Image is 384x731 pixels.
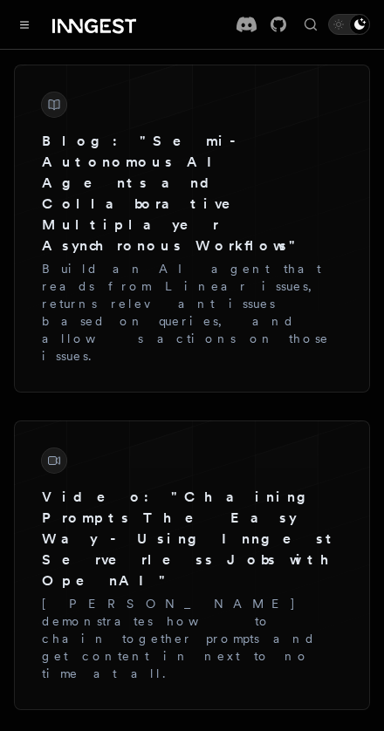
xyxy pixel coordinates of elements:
p: [PERSON_NAME] demonstrates how to chain together prompts and get content in next to no time at all. [42,595,342,682]
button: Toggle dark mode [328,14,370,35]
a: Video: "Chaining Prompts The Easy Way - Using Inngest Serverless Jobs with OpenAI"[PERSON_NAME] d... [28,434,356,696]
a: Blog: "Semi-Autonomous AI Agents and Collaborative Multiplayer Asynchronous Workflows"Build an AI... [28,79,356,379]
h3: Blog: "Semi-Autonomous AI Agents and Collaborative Multiplayer Asynchronous Workflows" [42,131,342,256]
p: Build an AI agent that reads from Linear issues, returns relevant issues based on queries, and al... [42,260,342,365]
button: Toggle navigation [14,14,35,35]
button: Find something... [300,14,321,35]
h3: Video: "Chaining Prompts The Easy Way - Using Inngest Serverless Jobs with OpenAI" [42,487,342,591]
